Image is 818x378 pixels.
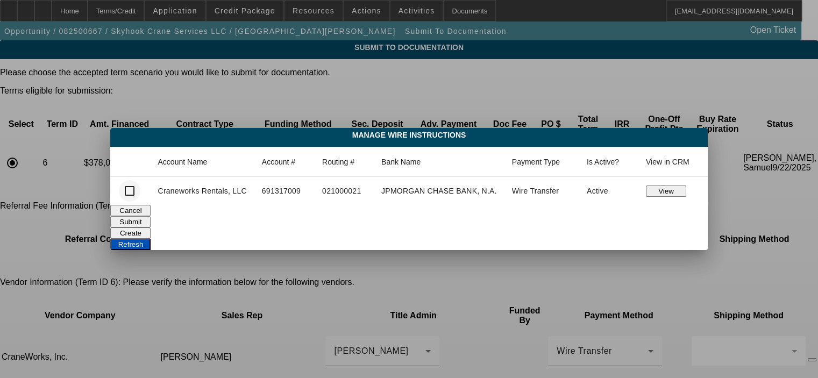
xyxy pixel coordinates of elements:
td: JPMORGAN CHASE BANK, N.A. [373,177,503,205]
div: Payment Type [512,156,560,168]
div: Bank Name [381,156,495,168]
td: Active [578,177,637,205]
div: Account # [262,156,305,168]
td: 021000021 [314,177,373,205]
button: Submit [110,216,151,227]
div: Payment Type [512,156,570,168]
td: 691317009 [253,177,314,205]
div: Is Active? [587,156,619,168]
div: View in CRM [646,156,689,168]
td: Wire Transfer [503,177,578,205]
td: Craneworks Rentals, LLC [149,177,253,205]
div: Account Name [158,156,244,168]
button: Cancel [110,205,151,216]
div: Routing # [322,156,354,168]
div: Is Active? [587,156,629,168]
button: View [646,186,686,197]
div: Account Name [158,156,207,168]
div: Account # [262,156,295,168]
div: View in CRM [646,156,699,168]
div: Routing # [322,156,364,168]
button: Create [110,227,151,239]
div: Bank Name [381,156,421,168]
button: Refresh [110,239,151,250]
span: Manage Wire Instructions [118,131,699,139]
